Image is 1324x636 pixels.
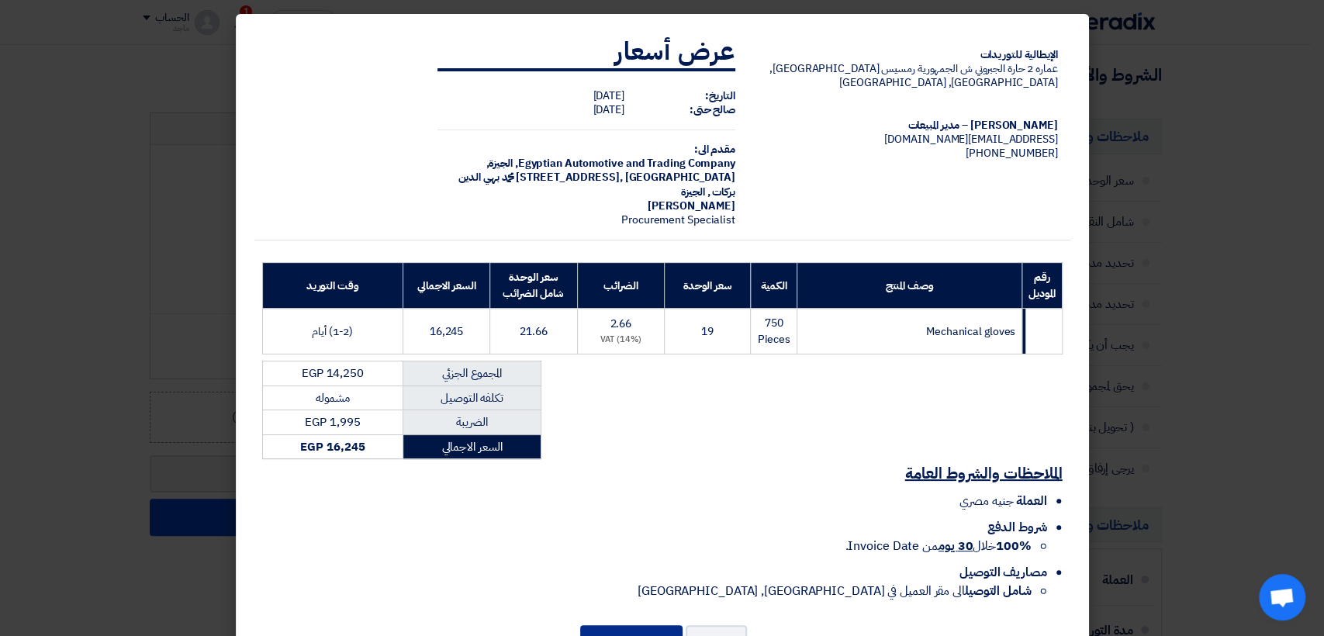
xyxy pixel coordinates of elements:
th: الضرائب [577,263,664,309]
span: مصاريف التوصيل [959,563,1047,582]
th: الكمية [751,263,797,309]
u: 30 يوم [939,537,973,555]
span: 2.66 [610,316,631,332]
span: Procurement Specialist [621,212,735,228]
div: الإيطالية للتوريدات [760,48,1058,62]
strong: مقدم الى: [694,141,735,157]
strong: صالح حتى: [690,102,735,118]
span: Mechanical gloves [926,323,1015,340]
span: Egyptian Automotive and Trading Company, [515,155,735,171]
span: (1-2) أيام [312,323,353,340]
td: المجموع الجزئي [403,361,541,386]
li: الى مقر العميل في [GEOGRAPHIC_DATA], [GEOGRAPHIC_DATA] [262,582,1032,600]
a: Open chat [1259,574,1305,620]
strong: عرض أسعار [615,33,735,70]
strong: EGP 16,245 [300,438,365,455]
span: مشموله [316,389,350,406]
span: عماره 2 حارة الجبروني ش الجمهورية رمسيس [GEOGRAPHIC_DATA], [GEOGRAPHIC_DATA], [GEOGRAPHIC_DATA] [769,60,1057,91]
span: 16,245 [430,323,463,340]
strong: 100% [996,537,1032,555]
td: الضريبة [403,410,541,435]
span: [DATE] [593,102,624,118]
span: EGP 1,995 [305,413,360,430]
span: خلال من Invoice Date. [845,537,1031,555]
div: [PERSON_NAME] – مدير المبيعات [760,119,1058,133]
span: شروط الدفع [987,518,1046,537]
span: 19 [701,323,714,340]
td: السعر الاجمالي [403,434,541,459]
span: [PERSON_NAME] [648,198,735,214]
strong: شامل التوصيل [965,582,1032,600]
span: [DATE] [593,88,624,104]
th: سعر الوحدة شامل الضرائب [490,263,577,309]
th: رقم الموديل [1022,263,1062,309]
span: [EMAIL_ADDRESS][DOMAIN_NAME] [884,131,1057,147]
span: جنيه مصري [959,492,1013,510]
u: الملاحظات والشروط العامة [905,461,1063,485]
span: 21.66 [520,323,548,340]
strong: التاريخ: [705,88,735,104]
span: العملة [1016,492,1046,510]
td: EGP 14,250 [262,361,403,386]
span: [PHONE_NUMBER] [966,145,1058,161]
th: سعر الوحدة [664,263,751,309]
span: الجيزة, [GEOGRAPHIC_DATA] ,[STREET_ADDRESS] محمد بهي الدين بركات , الجيزة [458,155,735,199]
th: السعر الاجمالي [403,263,489,309]
span: 750 Pieces [757,315,790,347]
th: وصف المنتج [797,263,1022,309]
div: (14%) VAT [584,334,658,347]
th: وقت التوريد [262,263,403,309]
td: تكلفه التوصيل [403,385,541,410]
